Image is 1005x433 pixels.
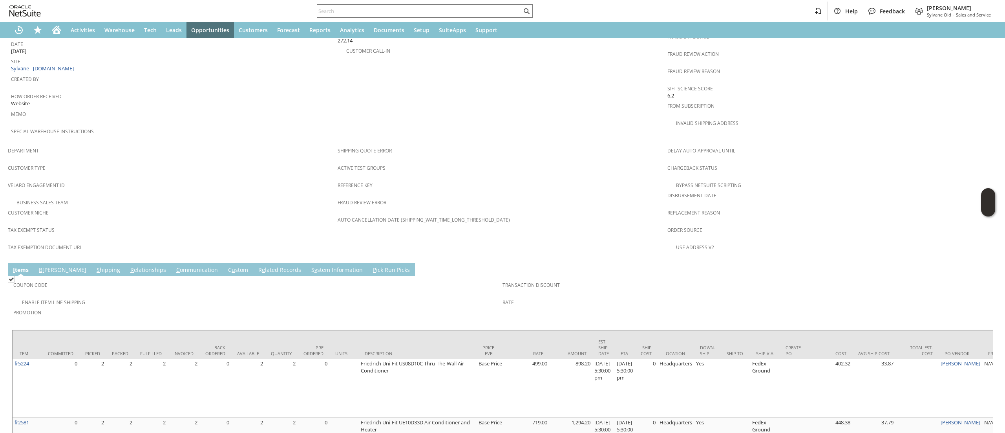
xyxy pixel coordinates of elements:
a: Leads [161,22,186,38]
div: Packed [112,350,128,356]
div: Committed [48,350,73,356]
a: Opportunities [186,22,234,38]
div: Ship To [727,350,744,356]
img: Checked [8,276,15,283]
a: Analytics [335,22,369,38]
a: Invalid Shipping Address [676,120,738,127]
a: SuiteApps [434,22,471,38]
div: Units [335,350,353,356]
a: Fraud Review Error [338,199,386,206]
a: Related Records [256,266,303,275]
td: Base Price [477,359,506,418]
span: 6.2 [667,92,674,99]
span: Warehouse [104,26,135,34]
a: Fraud Review Action [667,51,719,57]
a: Customers [234,22,272,38]
td: Friedrich Uni-Fit US08D10C Thru-The-Wall Air Conditioner [359,359,477,418]
span: [PERSON_NAME] [927,4,991,12]
div: Available [237,350,259,356]
div: Est. Ship Date [598,339,609,356]
span: Oracle Guided Learning Widget. To move around, please hold and drag [981,203,995,217]
div: Amount [555,350,587,356]
span: Website [11,100,30,107]
td: 2 [134,359,168,418]
input: Search [317,6,522,16]
span: S [97,266,100,273]
span: Forecast [277,26,300,34]
a: Replacement reason [667,209,720,216]
span: Analytics [340,26,364,34]
span: Opportunities [191,26,229,34]
span: Help [845,7,858,15]
span: Sales and Service [956,12,991,18]
a: Recent Records [9,22,28,38]
td: FedEx Ground [750,359,780,418]
a: Relationships [128,266,168,275]
td: 499.00 [506,359,549,418]
a: Pick Run Picks [371,266,412,275]
span: Tech [144,26,157,34]
a: Use Address V2 [676,244,714,251]
div: Invoiced [174,350,194,356]
a: System Information [309,266,365,275]
td: 0 [635,359,658,418]
div: Cost [815,350,846,356]
span: e [262,266,265,273]
a: Tax Exemption Document URL [8,244,82,251]
div: Pre Ordered [303,345,323,356]
td: 2 [79,359,106,418]
span: Customers [239,26,268,34]
div: PO Vendor [945,350,976,356]
svg: Home [52,25,61,35]
a: Transaction Discount [502,282,560,288]
a: Disbursement Date [667,192,716,199]
a: Fraud Review Reason [667,68,720,75]
a: Memo [11,111,26,117]
span: Activities [71,26,95,34]
td: 33.87 [852,359,895,418]
svg: Search [522,6,531,16]
a: Chargeback Status [667,165,717,171]
span: - [953,12,954,18]
span: Leads [166,26,182,34]
div: Item [18,350,36,356]
span: B [39,266,42,273]
div: Rate [512,350,543,356]
svg: logo [9,6,41,17]
div: Avg Ship Cost [858,350,890,356]
div: Location [663,350,688,356]
span: Setup [414,26,429,34]
span: Support [475,26,497,34]
a: How Order Received [11,93,62,100]
div: Back Ordered [205,345,225,356]
a: Tech [139,22,161,38]
a: Bypass NetSuite Scripting [676,182,741,189]
svg: Recent Records [14,25,24,35]
div: Quantity [271,350,292,356]
div: ETA [621,350,629,356]
a: Support [471,22,502,38]
a: Reports [305,22,335,38]
a: Forecast [272,22,305,38]
td: Yes [694,359,721,418]
span: Feedback [880,7,905,15]
a: Items [11,266,31,275]
div: Picked [85,350,100,356]
a: Activities [66,22,100,38]
td: 2 [106,359,134,418]
td: Headquarters [658,359,694,418]
span: y [314,266,317,273]
td: 2 [168,359,199,418]
div: Down. Ship [700,345,715,356]
div: Ship Cost [641,345,652,356]
span: C [176,266,180,273]
a: Customer Type [8,165,46,171]
a: Warehouse [100,22,139,38]
a: Enable Item Line Shipping [22,299,85,306]
span: R [130,266,134,273]
a: Active Test Groups [338,165,386,171]
a: [PERSON_NAME] [941,419,980,426]
a: Rate [502,299,514,306]
a: Created By [11,76,39,83]
svg: Shortcuts [33,25,42,35]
